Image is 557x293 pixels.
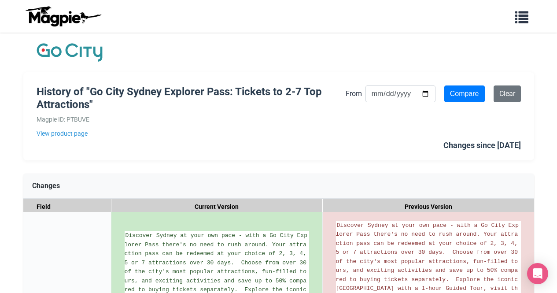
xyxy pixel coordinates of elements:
div: Field [23,199,111,215]
div: Current Version [111,199,323,215]
a: View product page [37,129,346,138]
input: Compare [444,85,485,102]
img: Company Logo [37,41,103,63]
label: From [346,88,362,100]
div: Previous Version [323,199,534,215]
div: Open Intercom Messenger [527,263,548,284]
div: Changes [23,174,534,199]
img: logo-ab69f6fb50320c5b225c76a69d11143b.png [23,6,103,27]
div: Magpie ID: PTBUVE [37,115,346,124]
div: Changes since [DATE] [443,139,521,152]
h1: History of "Go City Sydney Explorer Pass: Tickets to 2-7 Top Attractions" [37,85,346,111]
a: Clear [494,85,521,102]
